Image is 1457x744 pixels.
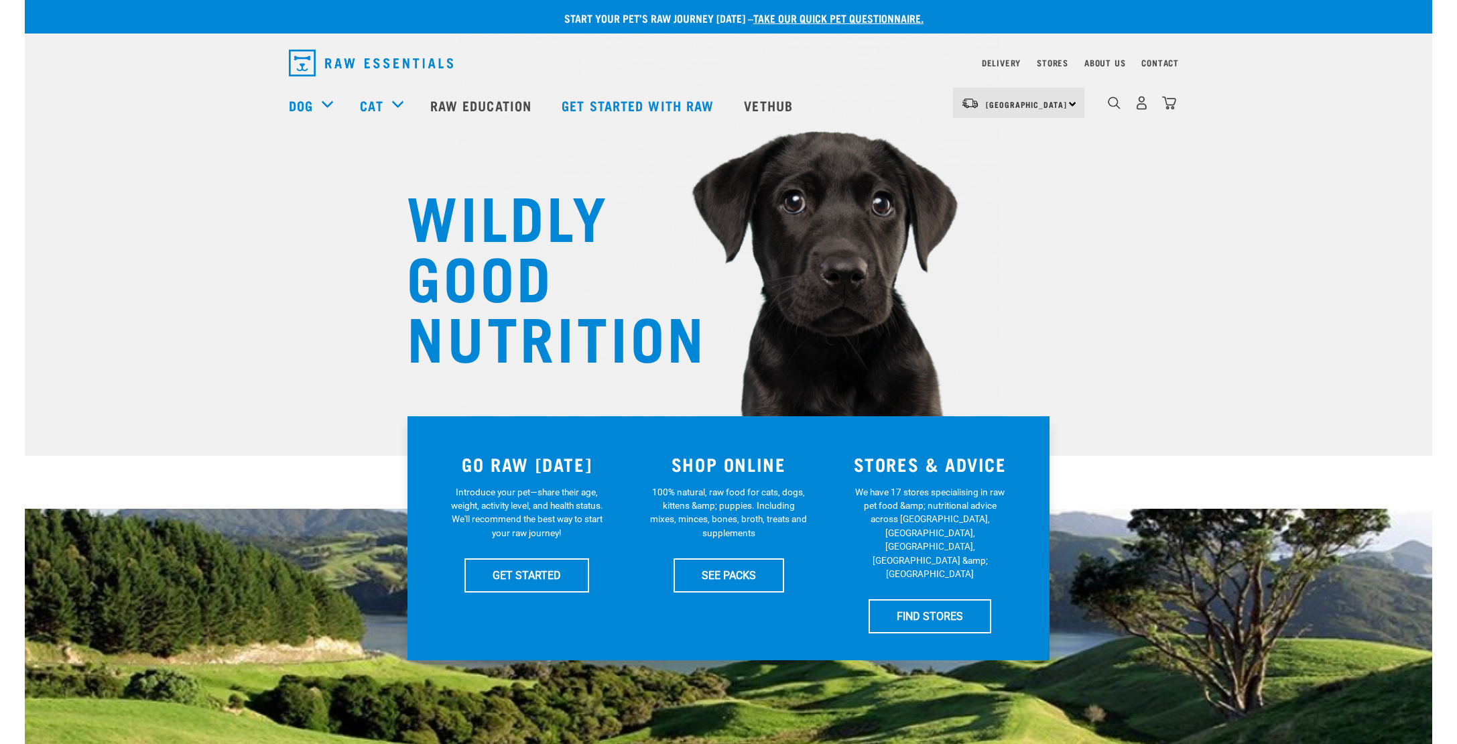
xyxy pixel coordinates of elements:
h3: GO RAW [DATE] [434,454,620,475]
a: Stores [1037,60,1068,65]
img: Raw Essentials Logo [289,50,453,76]
p: Introduce your pet—share their age, weight, activity level, and health status. We'll recommend th... [448,485,606,540]
a: Dog [289,95,313,115]
a: take our quick pet questionnaire. [753,15,924,21]
img: user.png [1135,96,1149,110]
p: 100% natural, raw food for cats, dogs, kittens &amp; puppies. Including mixes, minces, bones, bro... [650,485,808,540]
h3: SHOP ONLINE [636,454,822,475]
span: [GEOGRAPHIC_DATA] [986,102,1067,107]
img: home-icon-1@2x.png [1108,97,1121,109]
a: Get started with Raw [548,78,731,132]
a: Vethub [731,78,810,132]
p: We have 17 stores specialising in raw pet food &amp; nutritional advice across [GEOGRAPHIC_DATA],... [851,485,1009,581]
a: Delivery [982,60,1021,65]
a: Raw Education [417,78,548,132]
a: About Us [1084,60,1125,65]
h1: WILDLY GOOD NUTRITION [407,184,675,365]
a: FIND STORES [869,599,991,633]
a: Contact [1141,60,1179,65]
a: SEE PACKS [674,558,784,592]
a: GET STARTED [464,558,589,592]
p: Start your pet’s raw journey [DATE] – [35,10,1442,26]
nav: dropdown navigation [25,78,1432,132]
nav: dropdown navigation [278,44,1179,82]
h3: STORES & ADVICE [837,454,1023,475]
a: Cat [360,95,383,115]
img: home-icon@2x.png [1162,96,1176,110]
img: van-moving.png [961,97,979,109]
